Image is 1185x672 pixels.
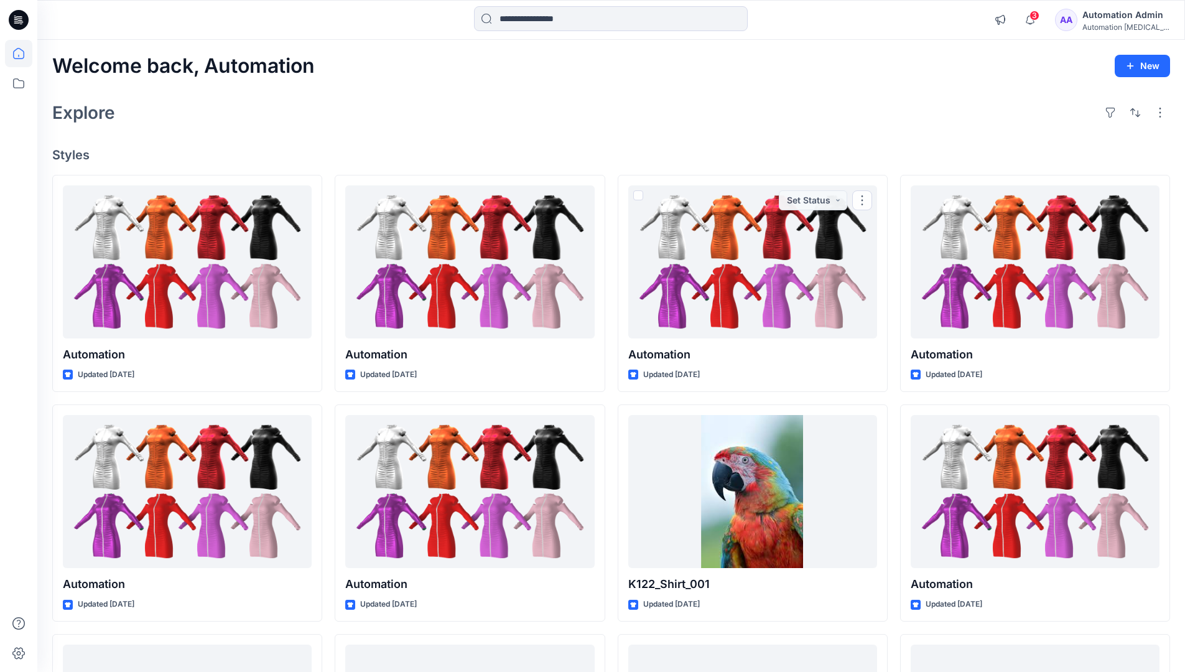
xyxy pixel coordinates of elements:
[52,103,115,123] h2: Explore
[63,185,312,339] a: Automation
[628,346,877,363] p: Automation
[78,598,134,611] p: Updated [DATE]
[911,576,1159,593] p: Automation
[911,415,1159,569] a: Automation
[926,368,982,381] p: Updated [DATE]
[63,346,312,363] p: Automation
[643,368,700,381] p: Updated [DATE]
[628,415,877,569] a: K122_Shirt_001
[1115,55,1170,77] button: New
[1029,11,1039,21] span: 3
[78,368,134,381] p: Updated [DATE]
[1055,9,1077,31] div: AA
[52,147,1170,162] h4: Styles
[1082,7,1169,22] div: Automation Admin
[628,576,877,593] p: K122_Shirt_001
[63,415,312,569] a: Automation
[926,598,982,611] p: Updated [DATE]
[911,185,1159,339] a: Automation
[360,598,417,611] p: Updated [DATE]
[345,415,594,569] a: Automation
[345,185,594,339] a: Automation
[643,598,700,611] p: Updated [DATE]
[345,346,594,363] p: Automation
[360,368,417,381] p: Updated [DATE]
[52,55,315,78] h2: Welcome back, Automation
[345,576,594,593] p: Automation
[63,576,312,593] p: Automation
[911,346,1159,363] p: Automation
[1082,22,1169,32] div: Automation [MEDICAL_DATA]...
[628,185,877,339] a: Automation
